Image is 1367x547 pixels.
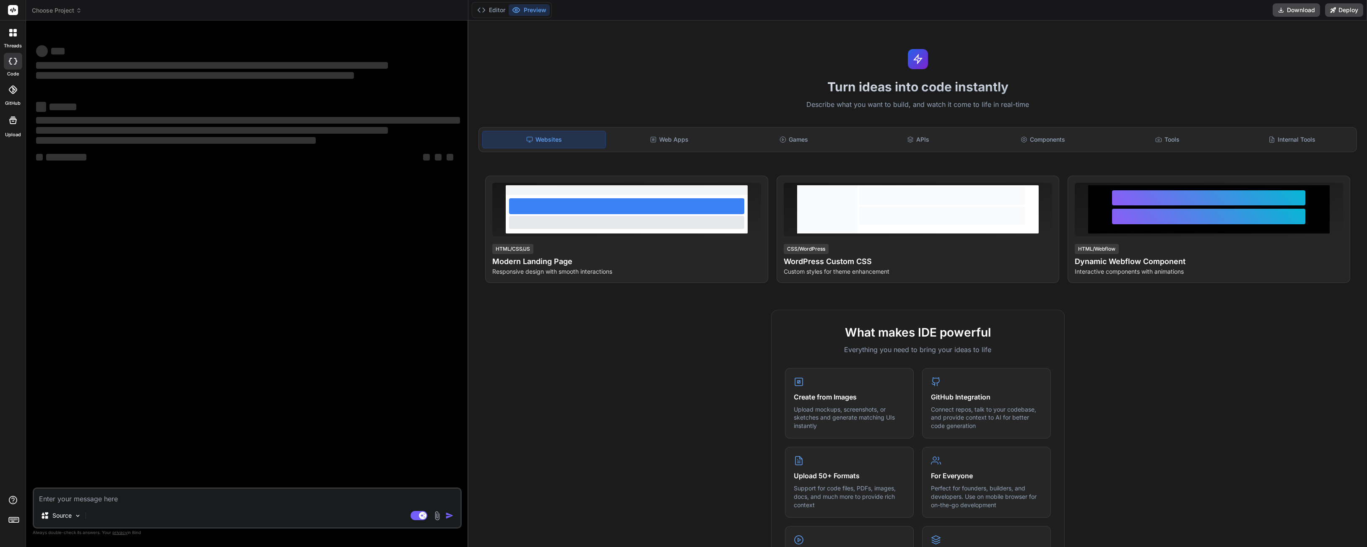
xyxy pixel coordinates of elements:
span: ‌ [36,72,354,79]
span: ‌ [51,48,65,54]
span: Choose Project [32,6,82,15]
div: Web Apps [608,131,730,148]
span: ‌ [36,137,316,144]
span: ‌ [36,62,388,69]
h4: Upload 50+ Formats [794,471,905,481]
span: ‌ [49,104,76,110]
p: Always double-check its answers. Your in Bind [33,529,462,537]
p: Custom styles for theme enhancement [784,267,1052,276]
button: Preview [509,4,550,16]
span: ‌ [423,154,430,161]
span: ‌ [36,127,388,134]
div: Games [732,131,855,148]
p: Responsive design with smooth interactions [492,267,761,276]
p: Source [52,511,72,520]
img: icon [445,511,454,520]
label: Upload [5,131,21,138]
span: ‌ [36,154,43,161]
h4: Create from Images [794,392,905,402]
h1: Turn ideas into code instantly [473,79,1362,94]
label: code [7,70,19,78]
p: Upload mockups, screenshots, or sketches and generate matching UIs instantly [794,405,905,430]
span: ‌ [447,154,453,161]
h2: What makes IDE powerful [785,324,1051,341]
div: HTML/CSS/JS [492,244,533,254]
span: ‌ [435,154,442,161]
span: ‌ [36,102,46,112]
img: attachment [432,511,442,521]
button: Editor [474,4,509,16]
button: Deploy [1325,3,1363,17]
p: Support for code files, PDFs, images, docs, and much more to provide rich context [794,484,905,509]
div: Components [981,131,1104,148]
button: Download [1273,3,1320,17]
h4: For Everyone [931,471,1042,481]
label: GitHub [5,100,21,107]
span: ‌ [46,154,86,161]
p: Everything you need to bring your ideas to life [785,345,1051,355]
p: Connect repos, talk to your codebase, and provide context to AI for better code generation [931,405,1042,430]
span: ‌ [36,45,48,57]
h4: Modern Landing Page [492,256,761,267]
p: Perfect for founders, builders, and developers. Use on mobile browser for on-the-go development [931,484,1042,509]
span: privacy [112,530,127,535]
div: APIs [857,131,980,148]
div: HTML/Webflow [1075,244,1119,254]
img: Pick Models [74,512,81,519]
h4: WordPress Custom CSS [784,256,1052,267]
div: CSS/WordPress [784,244,829,254]
div: Websites [482,131,606,148]
p: Interactive components with animations [1075,267,1343,276]
h4: Dynamic Webflow Component [1075,256,1343,267]
div: Internal Tools [1230,131,1353,148]
span: ‌ [36,117,460,124]
label: threads [4,42,22,49]
p: Describe what you want to build, and watch it come to life in real-time [473,99,1362,110]
div: Tools [1106,131,1229,148]
h4: GitHub Integration [931,392,1042,402]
